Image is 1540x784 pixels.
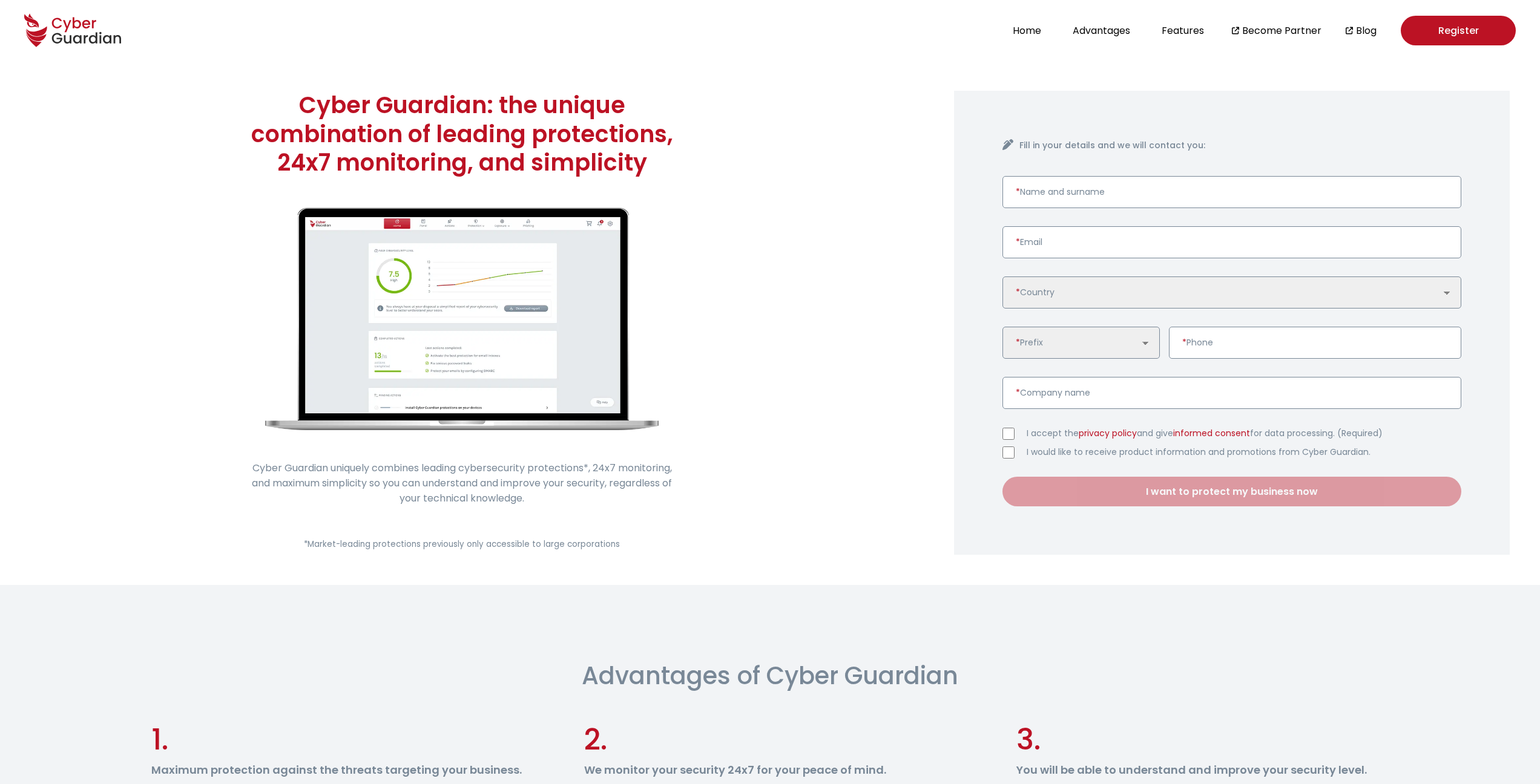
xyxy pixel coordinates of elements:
h3: We monitor your security 24x7 for your peace of mind. [584,762,956,778]
span: 1. [151,719,168,760]
h4: Fill in your details and we will contact you: [1019,139,1461,152]
h2: Advantages of Cyber Guardian [582,658,958,694]
p: Cyber Guardian uniquely combines leading cybersecurity protections*, 24x7 monitoring, and maximum... [250,460,674,506]
a: Become Partner [1242,23,1321,38]
h1: Cyber Guardian: the unique combination of leading protections, 24x7 monitoring, and simplicity [250,91,674,177]
h3: You will be able to understand and improve your security level. [1016,762,1389,778]
a: Register [1401,16,1516,45]
h3: Maximum protection against the threats targeting your business. [151,762,524,778]
button: Home [1009,22,1045,39]
span: 3. [1016,719,1041,760]
button: Features [1158,22,1208,39]
label: I would like to receive product information and promotions from Cyber Guardian. [1027,446,1461,459]
small: *Market-leading protections previously only accessible to large corporations [304,538,620,550]
input: Enter a valid phone number. [1169,327,1461,359]
a: informed consent [1173,427,1250,439]
button: I want to protect my business now [1002,477,1461,506]
img: cyberguardian-home [265,207,659,431]
a: Blog [1356,23,1377,38]
label: I accept the and give for data processing. (Required) [1027,427,1461,440]
span: 2. [584,719,607,760]
a: privacy policy [1079,427,1137,439]
button: Advantages [1069,22,1134,39]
